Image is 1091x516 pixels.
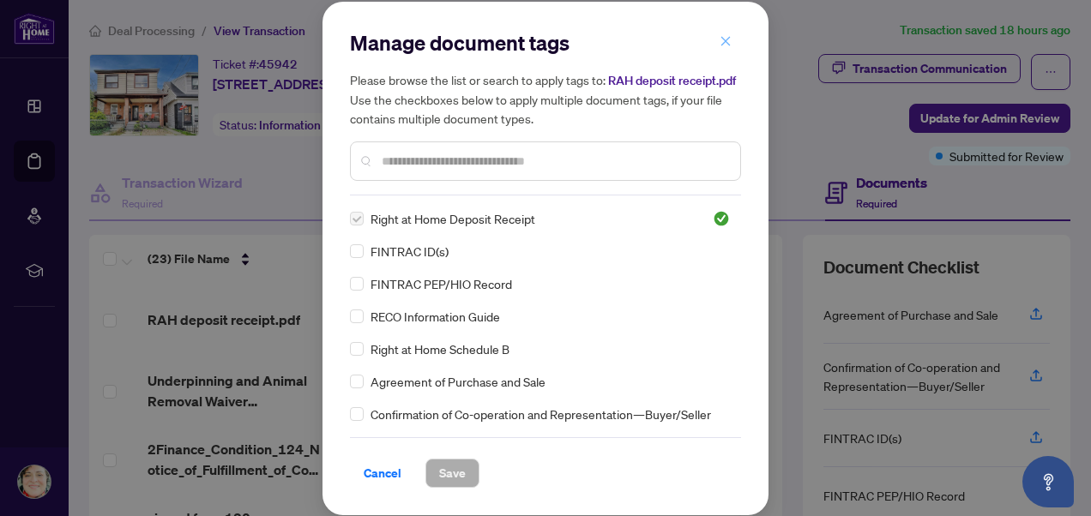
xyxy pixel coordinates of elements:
[371,242,449,261] span: FINTRAC ID(s)
[371,274,512,293] span: FINTRAC PEP/HIO Record
[364,459,401,487] span: Cancel
[1022,456,1074,507] button: Open asap
[713,210,730,227] img: status
[720,35,732,47] span: close
[371,339,509,358] span: Right at Home Schedule B
[350,70,741,128] h5: Please browse the list or search to apply tags to: Use the checkboxes below to apply multiple doc...
[371,405,711,423] span: Confirmation of Co-operation and Representation—Buyer/Seller
[371,372,545,391] span: Agreement of Purchase and Sale
[425,459,479,488] button: Save
[350,29,741,57] h2: Manage document tags
[713,210,730,227] span: Approved
[371,307,500,326] span: RECO Information Guide
[608,73,736,88] span: RAH deposit receipt.pdf
[371,209,535,228] span: Right at Home Deposit Receipt
[350,459,415,488] button: Cancel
